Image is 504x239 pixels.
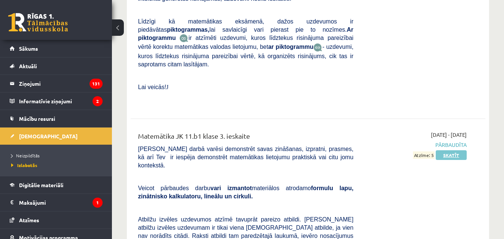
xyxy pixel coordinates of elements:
[11,162,37,168] span: Izlabotās
[19,45,38,52] span: Sākums
[8,13,68,32] a: Rīgas 1. Tālmācības vidusskola
[11,152,40,158] span: Neizpildītās
[138,146,353,169] span: [PERSON_NAME] darbā varēsi demonstrēt savas zināšanas, izpratni, prasmes, kā arī Tev ir iespēja d...
[167,26,209,33] b: piktogrammas,
[313,43,322,52] img: wKvN42sLe3LLwAAAABJRU5ErkJggg==
[10,194,103,211] a: Maksājumi1
[431,131,467,139] span: [DATE] - [DATE]
[138,185,353,199] span: Veicot pārbaudes darbu materiālos atrodamo
[10,92,103,110] a: Informatīvie ziņojumi2
[93,198,103,208] i: 1
[10,57,103,75] a: Aktuāli
[138,131,353,145] div: Matemātika JK 11.b1 klase 3. ieskaite
[138,18,353,41] span: Līdzīgi kā matemātikas eksāmenā, dažos uzdevumos ir piedāvātas lai savlaicīgi vari pierast pie to...
[19,75,103,92] legend: Ziņojumi
[19,194,103,211] legend: Maksājumi
[19,133,78,139] span: [DEMOGRAPHIC_DATA]
[413,151,435,159] span: Atzīme: 5
[364,141,467,149] span: Pārbaudīta
[19,63,37,69] span: Aktuāli
[436,150,467,160] a: Skatīt
[19,217,39,223] span: Atzīmes
[10,40,103,57] a: Sākums
[10,128,103,145] a: [DEMOGRAPHIC_DATA]
[10,75,103,92] a: Ziņojumi131
[93,96,103,106] i: 2
[10,211,103,229] a: Atzīmes
[210,185,252,191] b: vari izmantot
[268,44,313,50] b: ar piktogrammu
[10,176,103,194] a: Digitālie materiāli
[179,34,188,43] img: JfuEzvunn4EvwAAAAASUVORK5CYII=
[19,115,55,122] span: Mācību resursi
[138,84,166,90] span: Lai veicās!
[19,92,103,110] legend: Informatīvie ziņojumi
[10,110,103,127] a: Mācību resursi
[11,152,104,159] a: Neizpildītās
[138,44,353,67] span: - uzdevumi, kuros līdztekus risinājuma pareizībai vērtē, kā organizēts risinājums, cik tas ir sap...
[11,162,104,169] a: Izlabotās
[19,182,63,188] span: Digitālie materiāli
[90,79,103,89] i: 131
[166,84,169,90] span: J
[138,35,353,50] span: ir atzīmēti uzdevumi, kuros līdztekus risinājuma pareizībai vērtē korektu matemātikas valodas lie...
